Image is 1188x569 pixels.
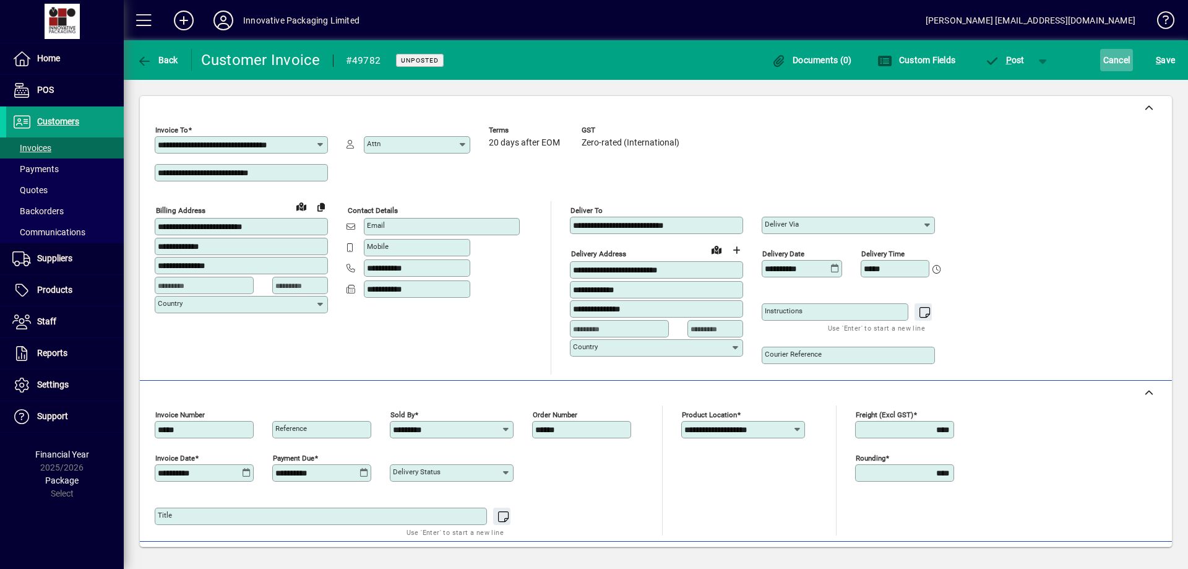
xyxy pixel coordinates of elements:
a: Staff [6,306,124,337]
div: #49782 [346,51,381,71]
a: Knowledge Base [1148,2,1173,43]
span: S [1156,55,1161,65]
span: Suppliers [37,253,72,263]
span: Communications [12,227,85,237]
span: Cancel [1103,50,1130,70]
mat-label: Deliver via [765,220,799,228]
a: View on map [291,196,311,216]
mat-label: Email [367,221,385,230]
span: ost [984,55,1025,65]
button: Add [164,9,204,32]
span: GST [582,126,679,134]
a: Home [6,43,124,74]
span: Staff [37,316,56,326]
mat-label: Order number [533,410,577,419]
button: Save [1153,49,1178,71]
mat-label: Country [158,299,183,308]
button: Documents (0) [768,49,855,71]
mat-label: Freight (excl GST) [856,410,913,419]
span: Financial Year [35,450,89,459]
mat-label: Sold by [390,410,415,419]
span: Reports [37,348,67,358]
mat-label: Delivery status [393,467,441,476]
app-page-header-button: Back [124,49,192,71]
span: Backorders [12,206,64,216]
button: Profile [204,9,243,32]
button: Back [134,49,181,71]
mat-label: Invoice To [155,126,188,134]
span: Customers [37,116,79,126]
mat-label: Deliver To [570,206,603,215]
a: View on map [707,240,726,259]
mat-label: Delivery time [861,250,905,258]
button: Post [978,49,1031,71]
span: ave [1156,50,1175,70]
span: Unposted [401,56,439,64]
a: Settings [6,370,124,401]
mat-label: Attn [367,139,381,148]
mat-label: Reference [275,424,307,433]
span: Quotes [12,185,48,195]
span: Custom Fields [877,55,955,65]
mat-label: Instructions [765,306,803,315]
mat-label: Courier Reference [765,350,822,358]
button: Choose address [726,240,746,260]
mat-hint: Use 'Enter' to start a new line [407,525,504,539]
button: Cancel [1100,49,1134,71]
span: Home [37,53,60,63]
span: Payments [12,164,59,174]
mat-label: Invoice number [155,410,205,419]
mat-label: Payment due [273,454,314,463]
a: Quotes [6,180,124,201]
span: Support [37,411,68,421]
span: Terms [489,126,563,134]
span: Documents (0) [772,55,852,65]
span: Back [137,55,178,65]
mat-label: Rounding [856,454,885,463]
a: Products [6,275,124,306]
span: Settings [37,380,69,389]
span: POS [37,85,54,95]
div: Innovative Packaging Limited [243,11,359,30]
div: Customer Invoice [201,50,321,70]
button: Custom Fields [874,49,958,71]
span: Products [37,285,72,295]
mat-label: Product location [682,410,737,419]
a: Backorders [6,201,124,222]
mat-label: Delivery date [762,250,804,258]
a: Reports [6,338,124,369]
a: Support [6,401,124,432]
button: Copy to Delivery address [311,197,331,217]
a: POS [6,75,124,106]
span: P [1006,55,1012,65]
mat-hint: Use 'Enter' to start a new line [828,321,925,335]
a: Suppliers [6,243,124,274]
mat-label: Title [158,511,172,519]
span: Package [45,476,79,485]
a: Payments [6,159,124,180]
span: Zero-rated (International) [582,138,679,148]
span: Invoices [12,143,51,153]
a: Invoices [6,137,124,159]
span: 20 days after EOM [489,138,560,148]
a: Communications [6,222,124,243]
mat-label: Invoice date [155,454,195,463]
mat-label: Mobile [367,242,389,251]
div: [PERSON_NAME] [EMAIL_ADDRESS][DOMAIN_NAME] [926,11,1135,30]
mat-label: Country [573,342,598,351]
